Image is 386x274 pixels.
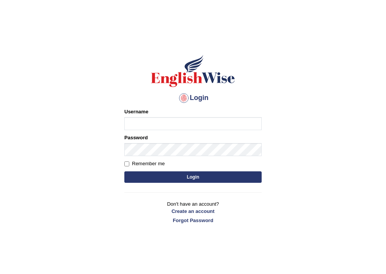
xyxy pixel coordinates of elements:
[124,200,262,224] p: Don't have an account?
[124,161,129,166] input: Remember me
[124,217,262,224] a: Forgot Password
[124,208,262,215] a: Create an account
[124,134,148,141] label: Password
[124,171,262,183] button: Login
[124,92,262,104] h4: Login
[124,108,148,115] label: Username
[124,160,165,168] label: Remember me
[150,54,236,88] img: Logo of English Wise sign in for intelligent practice with AI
